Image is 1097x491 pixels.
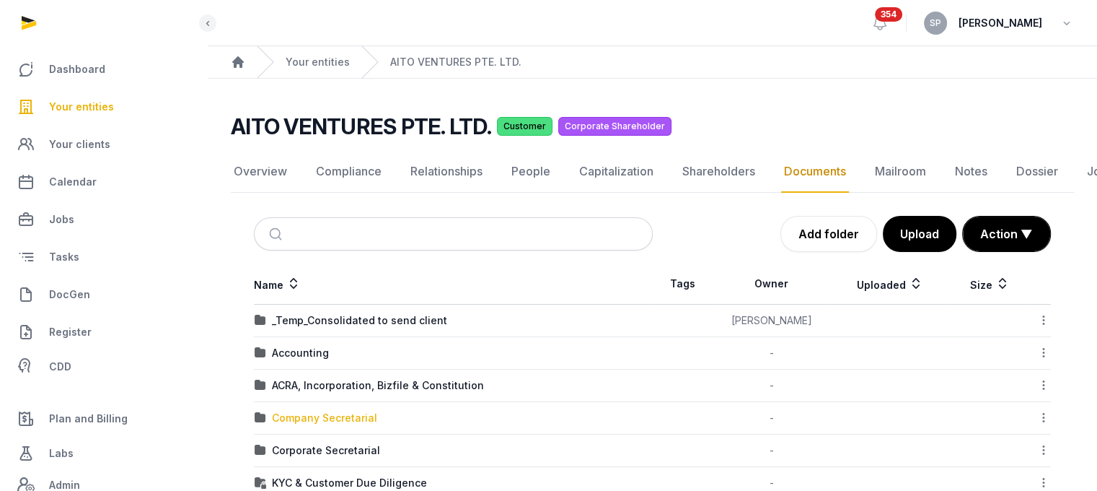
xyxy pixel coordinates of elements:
span: Corporate Shareholder [558,117,671,136]
button: Upload [883,216,956,252]
h2: AITO VENTURES PTE. LTD. [231,113,491,139]
div: Company Secretarial [272,411,377,425]
a: People [508,151,553,193]
a: Your entities [12,90,195,124]
span: Customer [497,117,552,136]
a: DocGen [12,277,195,312]
a: Shareholders [679,151,758,193]
a: Register [12,315,195,349]
a: Notes [952,151,990,193]
td: - [713,370,830,402]
button: Submit [260,218,294,250]
img: folder.svg [255,380,266,391]
span: Tasks [49,248,79,266]
a: Capitalization [576,151,656,193]
th: Owner [713,264,830,305]
a: Your entities [286,55,350,69]
a: Mailroom [872,151,929,193]
a: Overview [231,151,290,193]
span: Your entities [49,98,114,116]
nav: Tabs [231,151,1074,193]
img: folder.svg [255,445,266,456]
span: CDD [49,358,71,375]
nav: Breadcrumb [208,46,1097,79]
span: SP [930,19,941,27]
div: Corporate Secretarial [272,443,380,458]
a: AITO VENTURES PTE. LTD. [390,55,521,69]
img: folder.svg [255,347,266,359]
a: Relationships [407,151,485,193]
a: CDD [12,352,195,381]
span: DocGen [49,286,90,303]
td: - [713,435,830,467]
td: - [713,337,830,370]
span: Dashboard [49,61,105,78]
th: Uploaded [830,264,949,305]
a: Documents [781,151,849,193]
a: Your clients [12,127,195,162]
button: Action ▼ [963,217,1050,251]
span: Jobs [49,211,74,228]
a: Jobs [12,202,195,237]
div: ACRA, Incorporation, Bizfile & Constitution [272,378,484,393]
a: Compliance [313,151,384,193]
a: Dashboard [12,52,195,87]
div: _Temp_Consolidated to send client [272,313,447,328]
span: Plan and Billing [49,410,128,427]
img: folder.svg [255,315,266,326]
span: 354 [875,7,902,22]
div: KYC & Customer Due Diligence [272,476,427,490]
th: Size [949,264,1030,305]
button: SP [924,12,947,35]
img: folder-locked-icon.svg [255,477,266,489]
td: [PERSON_NAME] [713,305,830,337]
span: Your clients [49,136,110,153]
div: Accounting [272,346,329,360]
a: Dossier [1013,151,1061,193]
span: [PERSON_NAME] [959,14,1042,32]
a: Plan and Billing [12,401,195,436]
img: folder.svg [255,412,266,424]
span: Calendar [49,173,97,191]
a: Tasks [12,240,195,274]
a: Add folder [780,216,877,252]
span: Labs [49,445,74,462]
span: Register [49,323,92,341]
a: Labs [12,436,195,471]
th: Name [254,264,653,305]
th: Tags [653,264,713,305]
td: - [713,402,830,435]
a: Calendar [12,165,195,199]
